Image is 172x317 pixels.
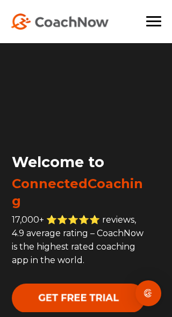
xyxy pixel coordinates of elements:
[135,280,161,306] div: Open Intercom Messenger
[12,175,145,210] span: ConnectedCoaching
[12,154,145,210] h1: Welcome to
[11,13,109,30] img: CoachNow Logo
[12,215,144,265] span: 17,000+ ⭐️⭐️⭐️⭐️⭐️ reviews, 4.9 average rating – CoachNow is the highest rated coaching app in th...
[12,284,145,312] img: GET FREE TRIAL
